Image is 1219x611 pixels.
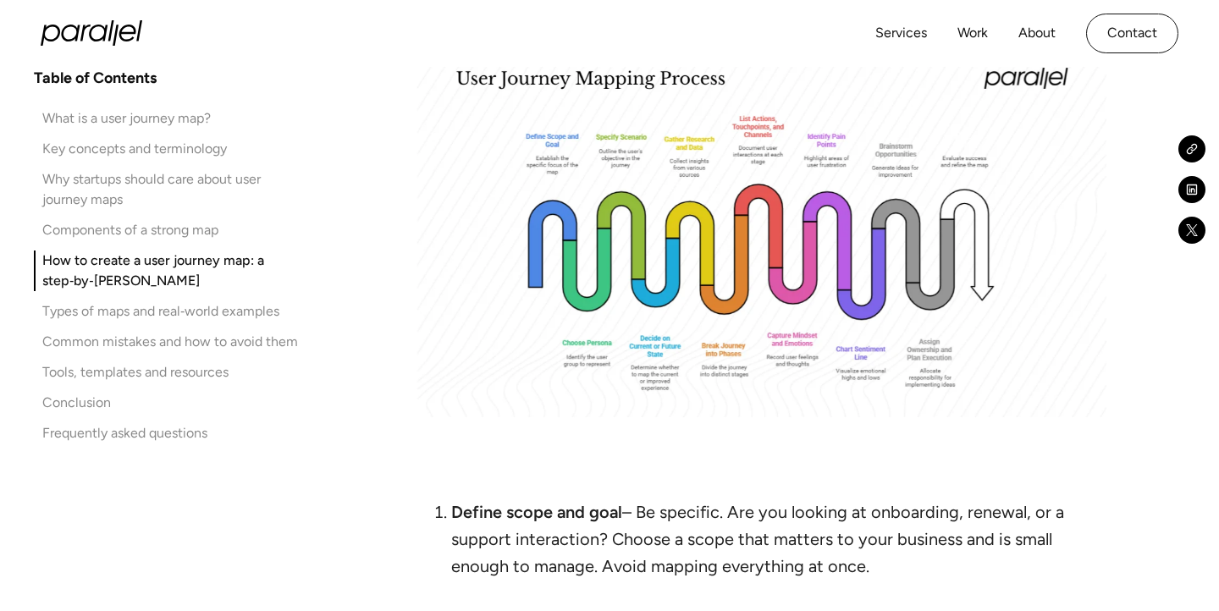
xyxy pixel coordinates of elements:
[42,169,301,210] div: Why startups should care about user journey maps
[957,21,988,46] a: Work
[34,169,301,210] a: Why startups should care about user journey maps
[451,502,622,522] strong: Define scope and goal
[34,108,301,129] a: What is a user journey map?
[42,220,218,240] div: Components of a strong map
[34,139,301,159] a: Key concepts and terminology
[34,250,301,291] a: How to create a user journey map: a step‑by‑[PERSON_NAME]
[34,332,301,352] a: Common mistakes and how to avoid them
[42,250,301,291] div: How to create a user journey map: a step‑by‑[PERSON_NAME]
[34,68,157,88] h4: Table of Contents
[34,220,301,240] a: Components of a strong map
[42,139,227,159] div: Key concepts and terminology
[34,362,301,383] a: Tools, templates and resources
[42,423,207,443] div: Frequently asked questions
[42,332,298,352] div: Common mistakes and how to avoid them
[41,20,142,46] a: home
[42,301,279,322] div: Types of maps and real‑world examples
[34,393,301,413] a: Conclusion
[34,423,301,443] a: Frequently asked questions
[451,498,1106,607] li: – Be specific. Are you looking at onboarding, renewal, or a support interaction? Choose a scope t...
[42,362,229,383] div: Tools, templates and resources
[417,30,1106,417] img: How to create a user journey map: a step‑by‑step guide
[42,108,211,129] div: What is a user journey map?
[42,393,111,413] div: Conclusion
[34,301,301,322] a: Types of maps and real‑world examples
[1086,14,1178,53] a: Contact
[875,21,927,46] a: Services
[1018,21,1056,46] a: About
